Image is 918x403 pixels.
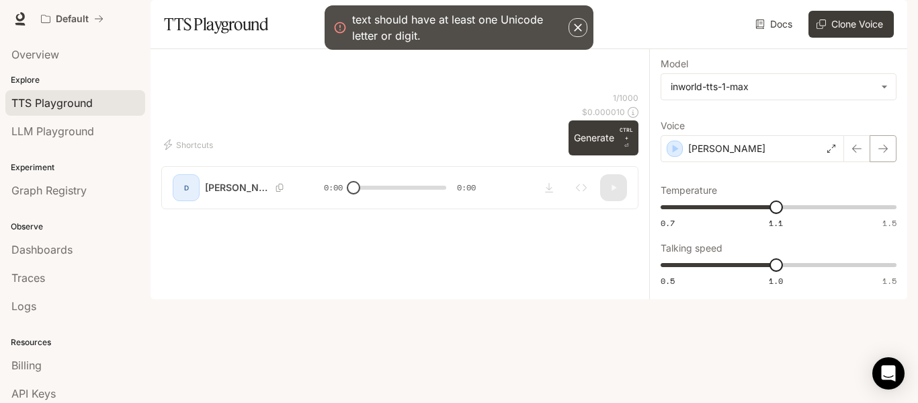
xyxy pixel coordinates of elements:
[661,121,685,131] p: Voice
[661,186,717,195] p: Temperature
[661,244,722,253] p: Talking speed
[35,5,110,32] button: All workspaces
[688,142,765,155] p: [PERSON_NAME]
[882,275,896,287] span: 1.5
[164,11,268,38] h1: TTS Playground
[352,11,566,44] div: text should have at least one Unicode letter or digit.
[582,106,625,118] p: $ 0.000010
[661,59,688,69] p: Model
[56,13,89,25] p: Default
[769,217,783,229] span: 1.1
[671,80,874,94] div: inworld-tts-1-max
[769,275,783,287] span: 1.0
[661,217,675,229] span: 0.7
[620,126,633,142] p: CTRL +
[882,217,896,229] span: 1.5
[161,134,218,155] button: Shortcuts
[620,126,633,150] p: ⏎
[661,74,896,100] div: inworld-tts-1-max
[613,92,638,104] p: 1 / 1000
[753,11,798,38] a: Docs
[808,11,894,38] button: Clone Voice
[661,275,675,287] span: 0.5
[872,357,905,390] div: Open Intercom Messenger
[569,120,638,155] button: GenerateCTRL +⏎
